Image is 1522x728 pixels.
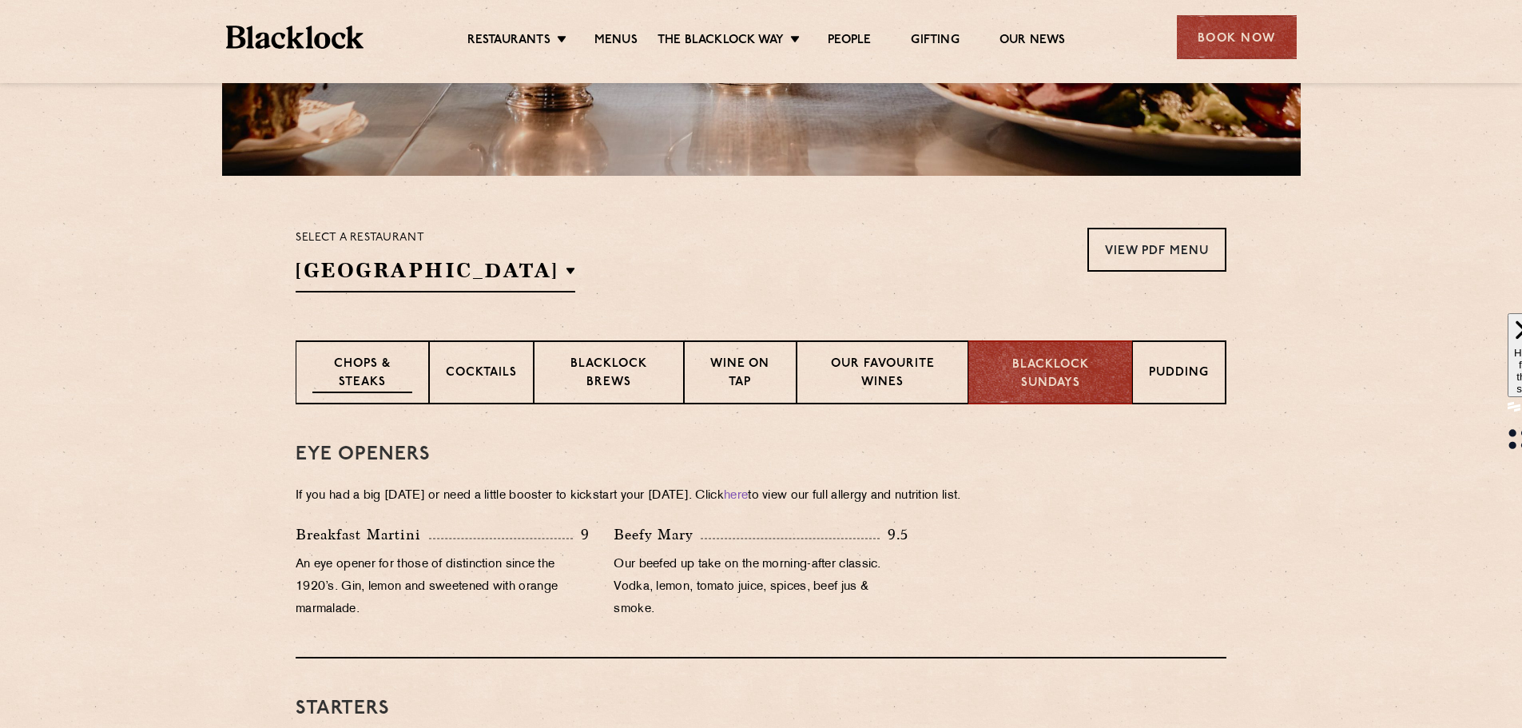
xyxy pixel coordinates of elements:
[296,554,590,621] p: An eye opener for those of distinction since the 1920’s. Gin, lemon and sweetened with orange mar...
[573,524,590,545] p: 9
[296,698,1226,719] h3: Starters
[296,257,575,292] h2: [GEOGRAPHIC_DATA]
[1087,228,1226,272] a: View PDF Menu
[985,356,1115,392] p: Blacklock Sundays
[1177,15,1297,59] div: Book Now
[614,523,701,546] p: Beefy Mary
[1149,364,1209,384] p: Pudding
[296,523,429,546] p: Breakfast Martini
[312,356,412,393] p: Chops & Steaks
[999,33,1066,50] a: Our News
[880,524,908,545] p: 9.5
[828,33,871,50] a: People
[467,33,550,50] a: Restaurants
[701,356,779,393] p: Wine on Tap
[911,33,959,50] a: Gifting
[813,356,952,393] p: Our favourite wines
[296,485,1226,507] p: If you had a big [DATE] or need a little booster to kickstart your [DATE]. Click to view our full...
[550,356,667,393] p: Blacklock Brews
[296,444,1226,465] h3: Eye openers
[446,364,517,384] p: Cocktails
[614,554,908,621] p: Our beefed up take on the morning-after classic. Vodka, lemon, tomato juice, spices, beef jus & s...
[296,228,575,249] p: Select a restaurant
[724,490,748,502] a: here
[658,33,784,50] a: The Blacklock Way
[226,26,364,49] img: BL_Textured_Logo-footer-cropped.svg
[594,33,638,50] a: Menus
